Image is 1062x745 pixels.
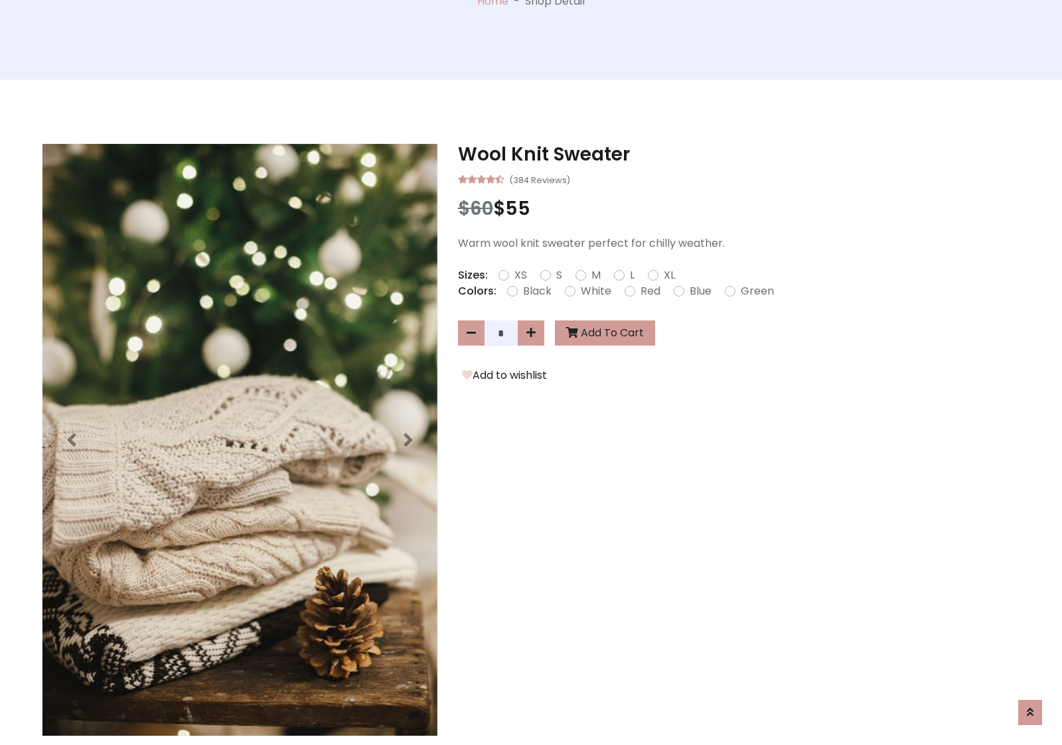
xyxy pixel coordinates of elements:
[505,196,530,222] span: 55
[458,196,493,222] span: $60
[581,283,611,299] label: White
[641,283,660,299] label: Red
[555,320,655,346] button: Add To Cart
[42,144,437,736] img: Image
[458,367,551,384] button: Add to wishlist
[630,267,635,283] label: L
[509,171,570,187] small: (384 Reviews)
[591,267,601,283] label: M
[690,283,712,299] label: Blue
[458,267,488,283] p: Sizes:
[458,236,1020,251] p: Warm wool knit sweater perfect for chilly weather.
[458,198,1020,220] h3: $
[458,283,496,299] p: Colors:
[458,143,1020,166] h3: Wool Knit Sweater
[556,267,562,283] label: S
[523,283,552,299] label: Black
[664,267,675,283] label: XL
[741,283,774,299] label: Green
[514,267,527,283] label: XS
